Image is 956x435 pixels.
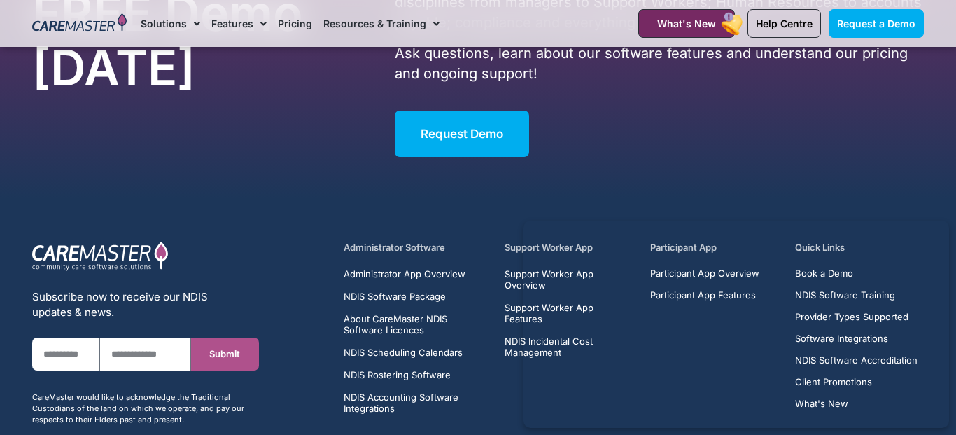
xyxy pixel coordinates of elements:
span: Help Centre [756,18,813,29]
span: Request Demo [421,127,503,141]
a: What's New [638,9,735,38]
span: What's New [657,18,716,29]
a: Administrator App Overview [344,268,488,279]
a: NDIS Accounting Software Integrations [344,392,488,414]
span: Administrator App Overview [344,268,465,279]
a: NDIS Scheduling Calendars [344,347,488,358]
span: NDIS Rostering Software [344,369,451,380]
a: Request Demo [395,111,529,157]
iframe: Popup CTA [523,221,949,428]
div: CareMaster would like to acknowledge the Traditional Custodians of the land on which we operate, ... [32,392,259,425]
img: CareMaster Logo [32,13,127,34]
a: Request a Demo [829,9,924,38]
span: Request a Demo [837,18,915,29]
a: Support Worker App Features [505,302,633,324]
span: NDIS Software Package [344,291,446,302]
a: NDIS Software Package [344,291,488,302]
div: Subscribe now to receive our NDIS updates & news. [32,289,259,320]
span: Submit [209,349,240,359]
img: CareMaster Logo Part [32,241,169,272]
a: NDIS Incidental Cost Management [505,336,633,358]
button: Submit [191,338,259,371]
p: Ask questions, learn about our software features and understand our pricing and ongoing support! [395,43,924,84]
a: NDIS Rostering Software [344,369,488,380]
a: Support Worker App Overview [505,268,633,291]
span: NDIS Scheduling Calendars [344,347,463,358]
h5: Support Worker App [505,241,633,254]
a: About CareMaster NDIS Software Licences [344,313,488,336]
a: Help Centre [747,9,821,38]
h5: Administrator Software [344,241,488,254]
